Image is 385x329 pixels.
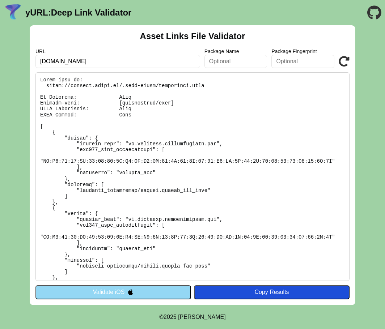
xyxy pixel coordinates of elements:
footer: © [159,305,225,329]
a: yURL:Deep Link Validator [25,8,131,18]
img: appleIcon.svg [127,289,134,295]
label: Package Fingerprint [271,48,334,54]
button: Copy Results [194,285,350,299]
div: Copy Results [198,289,346,295]
h2: Asset Links File Validator [140,31,245,41]
a: Michael Ibragimchayev's Personal Site [178,314,226,320]
pre: Lorem ipsu do: sitam://consect.adipi.el/.sedd-eiusm/temporinci.utla Et Dolorema: Aliq Enimadm-ven... [35,72,350,281]
input: Optional [271,55,334,68]
span: 2025 [164,314,177,320]
input: Optional [204,55,267,68]
label: URL [35,48,200,54]
input: Required [35,55,200,68]
button: Validate iOS [35,285,191,299]
img: yURL Logo [4,3,22,22]
label: Package Name [204,48,267,54]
